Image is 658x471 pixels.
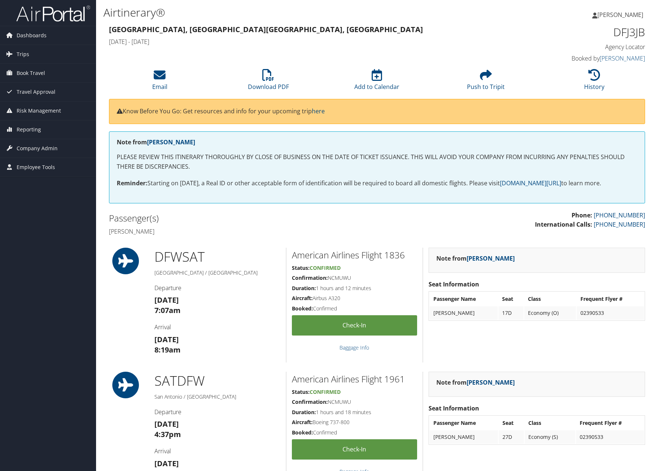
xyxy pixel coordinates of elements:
a: [PERSON_NAME] [147,138,195,146]
span: Confirmed [310,388,341,395]
a: Download PDF [248,73,289,91]
a: Check-in [292,439,417,460]
strong: Note from [117,138,195,146]
strong: [DATE] [154,295,179,305]
span: [PERSON_NAME] [597,11,643,19]
strong: Note from [436,378,515,386]
span: Trips [17,45,29,63]
h4: Arrival [154,447,280,455]
strong: Note from [436,254,515,262]
strong: [DATE] [154,334,179,344]
h1: DFJ3JB [519,24,645,40]
a: [DOMAIN_NAME][URL] [500,179,561,187]
strong: Confirmation: [292,398,328,405]
a: [PERSON_NAME] [467,254,515,262]
h4: Agency Locator [519,43,645,51]
td: [PERSON_NAME] [430,430,498,444]
td: 02390533 [576,430,644,444]
span: Reporting [17,120,41,139]
strong: Aircraft: [292,295,313,302]
strong: Booked: [292,429,313,436]
h4: Departure [154,284,280,292]
td: [PERSON_NAME] [430,306,498,320]
h4: [PERSON_NAME] [109,227,372,235]
a: [PERSON_NAME] [600,54,645,62]
span: Employee Tools [17,158,55,176]
strong: Duration: [292,285,316,292]
strong: Reminder: [117,179,147,187]
strong: International Calls: [535,220,592,228]
a: [PHONE_NUMBER] [594,220,645,228]
th: Passenger Name [430,292,498,306]
h5: Confirmed [292,305,417,312]
span: Risk Management [17,102,61,120]
th: Frequent Flyer # [577,292,644,306]
strong: [DATE] [154,458,179,468]
h5: 1 hours and 12 minutes [292,285,417,292]
h5: 1 hours and 18 minutes [292,409,417,416]
h5: [GEOGRAPHIC_DATA] / [GEOGRAPHIC_DATA] [154,269,280,276]
a: Check-in [292,315,417,336]
h5: Airbus A320 [292,295,417,302]
a: History [584,73,604,91]
strong: Phone: [572,211,592,219]
p: Starting on [DATE], a Real ID or other acceptable form of identification will be required to boar... [117,179,637,188]
h1: Airtinerary® [103,5,468,20]
a: [PHONE_NUMBER] [594,211,645,219]
strong: Status: [292,264,310,271]
h1: DFW SAT [154,248,280,266]
span: Confirmed [310,264,341,271]
td: 17D [498,306,524,320]
h2: Passenger(s) [109,212,372,224]
th: Seat [498,292,524,306]
h4: [DATE] - [DATE] [109,38,508,46]
h4: Arrival [154,323,280,331]
strong: Seat Information [429,404,479,412]
strong: 4:37pm [154,429,181,439]
h5: NCMUWU [292,398,417,406]
h1: SAT DFW [154,372,280,390]
h5: NCMUWU [292,274,417,282]
h4: Departure [154,408,280,416]
span: Company Admin [17,139,58,158]
strong: Seat Information [429,280,479,288]
strong: Booked: [292,305,313,312]
span: Dashboards [17,26,47,45]
strong: Duration: [292,409,316,416]
h5: San Antonio / [GEOGRAPHIC_DATA] [154,393,280,400]
h2: American Airlines Flight 1836 [292,249,417,261]
p: Know Before You Go: Get resources and info for your upcoming trip [117,107,637,116]
strong: Status: [292,388,310,395]
td: 27D [499,430,524,444]
th: Passenger Name [430,416,498,430]
strong: [GEOGRAPHIC_DATA], [GEOGRAPHIC_DATA] [GEOGRAPHIC_DATA], [GEOGRAPHIC_DATA] [109,24,423,34]
th: Class [524,292,576,306]
h2: American Airlines Flight 1961 [292,373,417,385]
span: Book Travel [17,64,45,82]
p: PLEASE REVIEW THIS ITINERARY THOROUGHLY BY CLOSE OF BUSINESS ON THE DATE OF TICKET ISSUANCE. THIS... [117,152,637,171]
a: [PERSON_NAME] [592,4,651,26]
th: Seat [499,416,524,430]
img: airportal-logo.png [16,5,90,22]
strong: Confirmation: [292,274,328,281]
td: 02390533 [577,306,644,320]
h5: Boeing 737-800 [292,419,417,426]
a: here [312,107,325,115]
strong: [DATE] [154,419,179,429]
h4: Booked by [519,54,645,62]
a: Add to Calendar [354,73,399,91]
a: Push to Tripit [467,73,505,91]
span: Travel Approval [17,83,55,101]
th: Frequent Flyer # [576,416,644,430]
a: [PERSON_NAME] [467,378,515,386]
th: Class [525,416,575,430]
strong: 8:19am [154,345,181,355]
a: Email [152,73,167,91]
h5: Confirmed [292,429,417,436]
strong: 7:07am [154,305,181,315]
td: Economy (S) [525,430,575,444]
a: Baggage Info [340,344,369,351]
strong: Aircraft: [292,419,313,426]
td: Economy (O) [524,306,576,320]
